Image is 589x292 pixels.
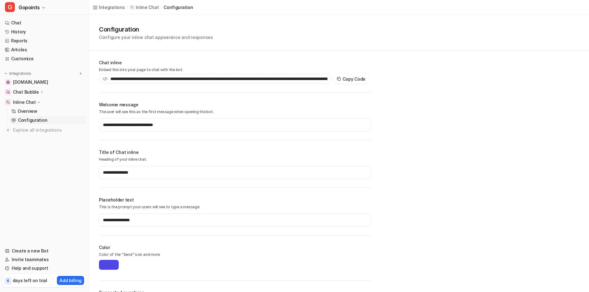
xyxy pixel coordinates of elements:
[57,276,84,285] button: Add billing
[2,70,33,77] button: Integrations
[13,277,47,284] p: days left on trial
[13,89,39,95] p: Chat Bubble
[4,71,8,76] img: expand menu
[99,109,371,115] p: The user will see this as the first message when opening the bot.
[2,54,86,63] a: Customize
[79,71,83,76] img: menu_add.svg
[127,5,128,10] span: /
[13,79,48,85] span: [DOMAIN_NAME]
[6,100,10,104] img: Inline Chat
[99,59,371,66] h2: Chat inline
[130,4,159,11] a: Inline Chat
[93,4,125,11] a: Integrations
[99,149,371,155] h2: Title of Chat inline
[7,278,9,284] p: 6
[136,4,159,11] p: Inline Chat
[13,99,36,105] p: Inline Chat
[9,107,86,116] a: Overview
[9,71,31,76] p: Integrations
[99,101,371,108] h2: Welcome message
[2,45,86,54] a: Articles
[99,204,371,210] p: This is the prompt your users will see to type a message
[2,78,86,87] a: shopping.latampass.latam.com[DOMAIN_NAME]
[5,2,15,12] span: G
[2,28,86,36] a: History
[5,127,11,133] img: explore all integrations
[99,252,371,259] p: Color of the "Send" icon and more
[99,4,125,11] div: Integrations
[2,36,86,45] a: Reports
[99,67,371,73] p: Embed this into your page to chat with the bot.
[59,277,82,284] p: Add billing
[2,126,86,134] a: Explore all integrations
[6,90,10,94] img: Chat Bubble
[164,4,193,11] a: configuration
[334,74,369,84] button: Copy Code
[2,255,86,264] a: Invite teammates
[19,3,40,12] span: Gopoints
[2,264,86,273] a: Help and support
[2,19,86,27] a: Chat
[18,108,37,114] p: Overview
[99,197,371,203] h2: Placeholder text
[99,244,371,251] h2: Color
[2,247,86,255] a: Create a new Bot
[99,157,371,162] p: Heading of your inline chat.
[160,5,162,10] span: /
[99,25,213,34] h1: Configuration
[99,34,213,40] p: Configure your inline chat appearance and responses
[9,116,86,125] a: Configuration
[13,125,84,135] span: Explore all integrations
[6,80,10,84] img: shopping.latampass.latam.com
[18,117,47,123] p: Configuration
